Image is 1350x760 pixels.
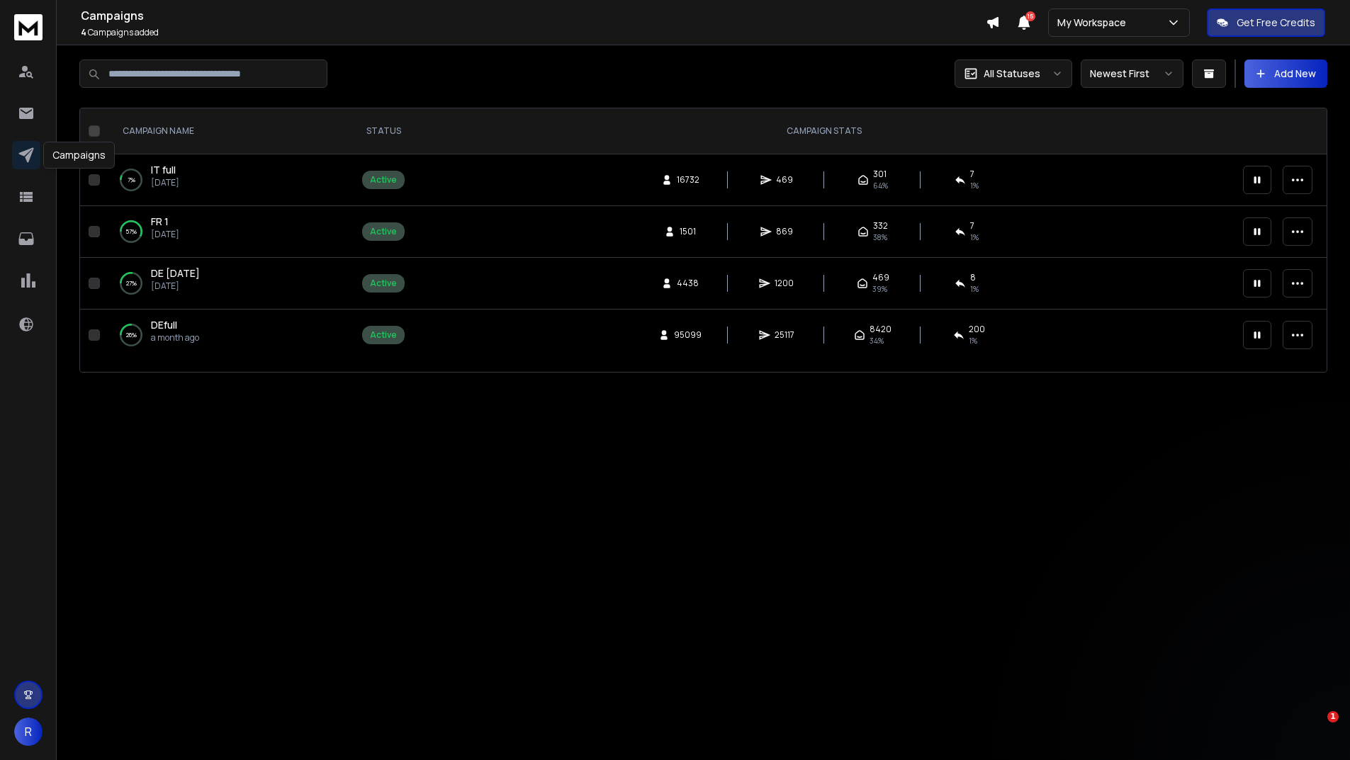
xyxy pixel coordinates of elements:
[970,272,976,283] span: 8
[151,332,199,344] p: a month ago
[775,278,794,289] span: 1200
[776,174,793,186] span: 469
[151,318,177,332] a: DEfull
[14,14,43,40] img: logo
[870,324,891,335] span: 8420
[970,283,979,295] span: 1 %
[106,310,354,361] td: 26%DEfulla month ago
[125,225,137,239] p: 57 %
[984,67,1040,81] p: All Statuses
[970,169,974,180] span: 7
[43,142,115,169] div: Campaigns
[370,278,397,289] div: Active
[872,283,887,295] span: 39 %
[1298,711,1332,745] iframe: Intercom live chat
[151,229,179,240] p: [DATE]
[970,180,979,191] span: 1 %
[677,278,699,289] span: 4438
[370,226,397,237] div: Active
[1057,16,1132,30] p: My Workspace
[1207,8,1325,37] button: Get Free Credits
[151,266,200,280] a: DE [DATE]
[1327,711,1339,722] span: 1
[674,329,702,341] span: 95099
[1025,11,1035,21] span: 15
[81,27,986,38] p: Campaigns added
[14,718,43,746] button: R
[970,232,979,243] span: 1 %
[969,335,977,346] span: 1 %
[128,173,135,187] p: 7 %
[1237,16,1315,30] p: Get Free Credits
[151,177,179,188] p: [DATE]
[106,258,354,310] td: 27%DE [DATE][DATE]
[151,163,176,176] span: IT full
[873,220,888,232] span: 332
[413,108,1234,154] th: CAMPAIGN STATS
[677,174,699,186] span: 16732
[151,215,169,229] a: FR 1
[370,174,397,186] div: Active
[870,335,884,346] span: 34 %
[775,329,794,341] span: 25117
[126,276,137,290] p: 27 %
[969,324,985,335] span: 200
[873,180,888,191] span: 64 %
[106,206,354,258] td: 57%FR 1[DATE]
[81,7,986,24] h1: Campaigns
[151,266,200,280] span: DE [DATE]
[151,163,176,177] a: IT full
[354,108,413,154] th: STATUS
[106,108,354,154] th: CAMPAIGN NAME
[151,280,200,292] p: [DATE]
[1244,59,1327,88] button: Add New
[1081,59,1183,88] button: Newest First
[106,154,354,206] td: 7%IT full[DATE]
[873,232,887,243] span: 38 %
[680,226,696,237] span: 1501
[370,329,397,341] div: Active
[873,169,887,180] span: 301
[81,26,86,38] span: 4
[970,220,974,232] span: 7
[776,226,793,237] span: 869
[872,272,889,283] span: 469
[126,328,137,342] p: 26 %
[151,215,169,228] span: FR 1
